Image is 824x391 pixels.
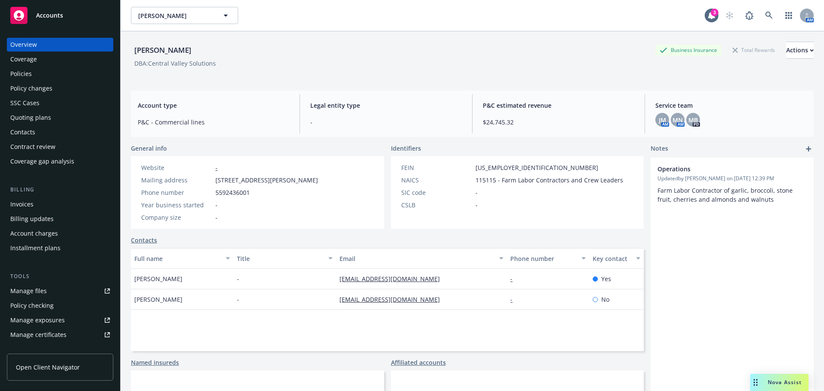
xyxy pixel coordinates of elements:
[7,111,113,124] a: Quoting plans
[7,343,113,356] a: Manage claims
[138,11,212,20] span: [PERSON_NAME]
[10,197,33,211] div: Invoices
[601,295,609,304] span: No
[10,96,39,110] div: SSC Cases
[10,241,61,255] div: Installment plans
[688,115,698,124] span: MB
[10,140,55,154] div: Contract review
[10,125,35,139] div: Contacts
[510,295,519,303] a: -
[593,254,631,263] div: Key contact
[237,254,323,263] div: Title
[7,96,113,110] a: SSC Cases
[7,241,113,255] a: Installment plans
[483,118,634,127] span: $24,745.32
[7,227,113,240] a: Account charges
[7,313,113,327] a: Manage exposures
[10,343,54,356] div: Manage claims
[476,176,623,185] span: 115115 - Farm Labor Contractors and Crew Leaders
[786,42,814,58] div: Actions
[215,176,318,185] span: [STREET_ADDRESS][PERSON_NAME]
[10,284,47,298] div: Manage files
[7,155,113,168] a: Coverage gap analysis
[401,176,472,185] div: NAICS
[391,144,421,153] span: Identifiers
[651,158,814,211] div: OperationsUpdatedby [PERSON_NAME] on [DATE] 12:39 PMFarm Labor Contractor of garlic, broccoli, st...
[7,67,113,81] a: Policies
[7,272,113,281] div: Tools
[141,200,212,209] div: Year business started
[711,9,718,16] div: 3
[141,213,212,222] div: Company size
[7,197,113,211] a: Invoices
[237,295,239,304] span: -
[803,144,814,154] a: add
[134,59,216,68] div: DBA: Central Valley Solutions
[215,164,218,172] a: -
[655,101,807,110] span: Service team
[141,188,212,197] div: Phone number
[339,254,494,263] div: Email
[510,275,519,283] a: -
[237,274,239,283] span: -
[10,212,54,226] div: Billing updates
[728,45,779,55] div: Total Rewards
[507,248,589,269] button: Phone number
[10,328,67,342] div: Manage certificates
[10,38,37,52] div: Overview
[7,328,113,342] a: Manage certificates
[310,101,462,110] span: Legal entity type
[401,188,472,197] div: SIC code
[131,45,195,56] div: [PERSON_NAME]
[476,200,478,209] span: -
[721,7,738,24] a: Start snowing
[741,7,758,24] a: Report a Bug
[233,248,336,269] button: Title
[10,52,37,66] div: Coverage
[7,284,113,298] a: Manage files
[510,254,576,263] div: Phone number
[7,82,113,95] a: Policy changes
[310,118,462,127] span: -
[7,140,113,154] a: Contract review
[131,358,179,367] a: Named insureds
[657,186,794,203] span: Farm Labor Contractor of garlic, broccoli, stone fruit, cherries and almonds and walnuts
[215,188,250,197] span: 5592436001
[131,248,233,269] button: Full name
[7,3,113,27] a: Accounts
[10,82,52,95] div: Policy changes
[339,295,447,303] a: [EMAIL_ADDRESS][DOMAIN_NAME]
[483,101,634,110] span: P&C estimated revenue
[141,163,212,172] div: Website
[7,299,113,312] a: Policy checking
[768,379,802,386] span: Nova Assist
[401,163,472,172] div: FEIN
[7,212,113,226] a: Billing updates
[673,115,683,124] span: MN
[780,7,797,24] a: Switch app
[138,118,289,127] span: P&C - Commercial lines
[141,176,212,185] div: Mailing address
[131,236,157,245] a: Contacts
[134,274,182,283] span: [PERSON_NAME]
[657,175,807,182] span: Updated by [PERSON_NAME] on [DATE] 12:39 PM
[476,163,598,172] span: [US_EMPLOYER_IDENTIFICATION_NUMBER]
[10,313,65,327] div: Manage exposures
[601,274,611,283] span: Yes
[131,144,167,153] span: General info
[134,254,221,263] div: Full name
[36,12,63,19] span: Accounts
[10,227,58,240] div: Account charges
[655,45,721,55] div: Business Insurance
[336,248,507,269] button: Email
[16,363,80,372] span: Open Client Navigator
[339,275,447,283] a: [EMAIL_ADDRESS][DOMAIN_NAME]
[657,164,785,173] span: Operations
[10,111,51,124] div: Quoting plans
[760,7,778,24] a: Search
[7,38,113,52] a: Overview
[131,7,238,24] button: [PERSON_NAME]
[7,125,113,139] a: Contacts
[750,374,761,391] div: Drag to move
